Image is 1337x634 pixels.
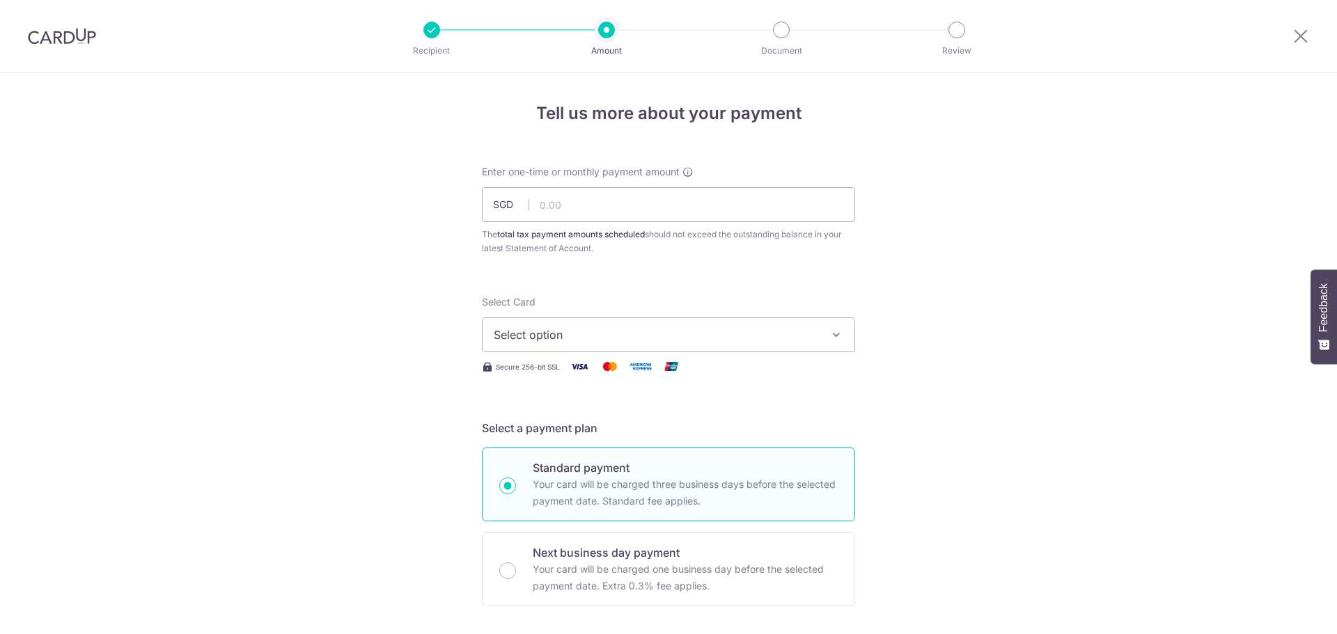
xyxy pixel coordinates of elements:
[533,561,838,594] p: Your card will be charged one business day before the selected payment date. Extra 0.3% fee applies.
[482,420,855,436] h5: Select a payment plan
[533,459,838,476] p: Standard payment
[627,358,655,375] img: American Express
[496,361,560,372] span: Secure 256-bit SSL
[494,326,818,343] span: Select option
[555,44,658,58] p: Amount
[493,198,529,212] span: SGD
[565,358,593,375] img: Visa
[482,187,855,222] input: 0.00
[730,44,833,58] p: Document
[497,229,645,239] b: total tax payment amounts scheduled
[533,544,838,561] p: Next business day payment
[482,317,855,352] button: Select option
[28,28,96,45] img: CardUp
[596,358,624,375] img: Mastercard
[482,296,535,308] span: translation missing: en.payables.payment_networks.credit_card.summary.labels.select_card
[905,44,1008,58] p: Review
[657,358,685,375] img: Union Pay
[482,101,855,126] h4: Tell us more about your payment
[1248,592,1323,627] iframe: Opens a widget where you can find more information
[1318,283,1330,332] span: Feedback
[1311,269,1337,364] button: Feedback - Show survey
[533,476,838,509] p: Your card will be charged three business days before the selected payment date. Standard fee appl...
[482,228,855,255] div: The should not exceed the outstanding balance in your latest Statement of Account.
[380,44,483,58] p: Recipient
[482,165,680,179] span: Enter one-time or monthly payment amount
